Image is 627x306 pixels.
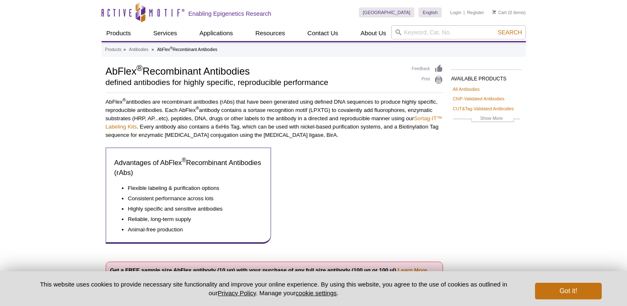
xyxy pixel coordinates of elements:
button: cookie settings [295,289,336,296]
a: About Us [356,25,391,41]
sup: ® [170,46,172,50]
a: CUT&Tag-Validated Antibodies [453,105,514,112]
a: Learn More [398,267,427,273]
p: AbFlex antibodies are recombinant antibodies (rAbs) that have been generated using defined DNA se... [106,98,443,139]
a: Privacy Policy [218,289,256,296]
li: Reliable, long-term supply [128,213,254,223]
span: Search [498,29,522,36]
a: [GEOGRAPHIC_DATA] [359,7,415,17]
a: Cart [492,10,507,15]
p: This website uses cookies to provide necessary site functionality and improve your online experie... [26,280,522,297]
a: Print [412,75,443,85]
sup: ® [196,106,199,111]
a: Products [102,25,136,41]
li: AbFlex Recombinant Antibodies [157,47,217,52]
sup: ® [123,97,126,102]
a: Login [450,10,461,15]
a: Services [148,25,182,41]
a: Show More [453,114,520,124]
li: Animal-free production [128,223,254,234]
a: English [419,7,442,17]
button: Search [495,29,524,36]
a: ChIP-Validated Antibodies [453,95,505,102]
li: Highly specific and sensitive antibodies [128,203,254,213]
h2: AVAILABLE PRODUCTS [451,69,522,84]
a: Antibodies [129,46,148,53]
li: » [152,47,154,52]
input: Keyword, Cat. No. [391,25,526,39]
li: Flexible labeling & purification options [128,184,254,192]
a: Feedback [412,64,443,73]
h2: defined antibodies for highly specific, reproducible performance [106,79,404,86]
a: All Antibodies [453,85,480,93]
img: Your Cart [492,10,496,14]
li: (0 items) [492,7,526,17]
sup: ® [136,63,143,73]
h1: AbFlex Recombinant Antibodies [106,64,404,77]
a: Contact Us [303,25,343,41]
li: Consistent performance across lots [128,192,254,203]
a: Register [467,10,484,15]
a: Resources [250,25,290,41]
sup: ® [182,157,186,164]
strong: Get a FREE sample size AbFlex antibody (10 µg) with your purchase of any full size antibody (100 ... [110,267,427,273]
h2: Enabling Epigenetics Research [189,10,271,17]
a: Applications [194,25,238,41]
h3: Advantages of AbFlex Recombinant Antibodies (rAbs) [114,158,263,178]
a: Products [105,46,121,53]
li: » [123,47,126,52]
li: | [464,7,465,17]
button: Got it! [535,283,601,299]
